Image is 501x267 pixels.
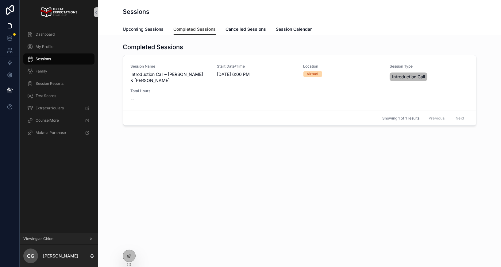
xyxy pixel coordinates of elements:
[276,24,312,36] a: Session Calendar
[123,24,164,36] a: Upcoming Sessions
[20,25,98,146] div: scrollable content
[23,66,94,77] a: Family
[36,57,51,61] span: Sessions
[23,53,94,65] a: Sessions
[23,115,94,126] a: CounselMore
[23,127,94,138] a: Make a Purchase
[390,64,469,69] span: Session Type
[36,118,59,123] span: CounselMore
[43,253,78,259] p: [PERSON_NAME]
[36,93,56,98] span: Test Scores
[36,130,66,135] span: Make a Purchase
[392,74,425,80] span: Introduction Call
[276,26,312,32] span: Session Calendar
[123,26,164,32] span: Upcoming Sessions
[131,88,210,93] span: Total Hours
[23,78,94,89] a: Session Reports
[36,106,64,111] span: Extracurriculars
[131,64,210,69] span: Session Name
[23,41,94,52] a: My Profile
[123,43,183,51] h1: Completed Sessions
[23,29,94,40] a: Dashboard
[23,236,53,241] span: Viewing as Chloe
[131,96,134,102] span: --
[23,103,94,114] a: Extracurriculars
[303,64,383,69] span: Location
[382,116,419,121] span: Showing 1 of 1 results
[174,26,216,32] span: Completed Sessions
[226,24,266,36] a: Cancelled Sessions
[27,252,34,260] span: CG
[217,71,296,77] span: [DATE] 6:00 PM
[174,24,216,35] a: Completed Sessions
[36,44,53,49] span: My Profile
[36,32,55,37] span: Dashboard
[36,69,47,74] span: Family
[226,26,266,32] span: Cancelled Sessions
[217,64,296,69] span: Start Date/Time
[36,81,64,86] span: Session Reports
[307,71,318,77] div: Virtual
[131,71,210,84] span: Introduction Call – [PERSON_NAME] & [PERSON_NAME]
[40,7,77,17] img: App logo
[123,7,150,16] h1: Sessions
[23,90,94,101] a: Test Scores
